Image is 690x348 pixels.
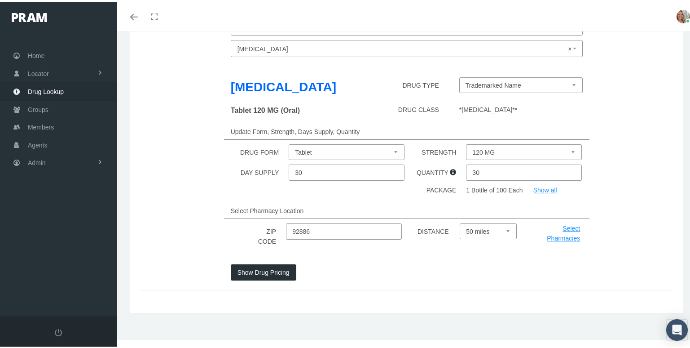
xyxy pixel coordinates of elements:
[231,201,311,217] label: Select Pharmacy Location
[28,152,46,170] span: Admin
[231,122,367,138] label: Update Form, Strength, Days Supply, Quantity
[240,143,286,158] label: DRUG FORM
[666,317,688,339] div: Open Intercom Messenger
[426,183,463,196] label: PACKAGE
[422,143,463,158] label: STRENGTH
[12,11,47,20] img: PRAM_20_x_78.png
[417,163,463,178] label: QUANTITY
[677,8,690,22] img: S_Profile_Picture_15372.jpg
[28,99,48,116] span: Groups
[402,76,445,91] label: DRUG TYPE
[533,185,557,192] a: Show all
[231,103,300,114] label: Tablet 120 MG (Oral)
[459,103,517,113] label: *[MEDICAL_DATA]**
[28,63,49,80] span: Locator
[568,41,575,53] span: ×
[231,76,336,95] label: [MEDICAL_DATA]
[286,222,402,238] input: Zip Code
[241,163,286,178] label: DAY SUPPLY
[398,103,446,116] label: DRUG CLASS
[231,38,583,55] span: NP Thyroid
[28,117,54,134] span: Members
[547,223,580,240] a: Select Pharmacies
[237,41,571,53] span: NP Thyroid
[231,263,296,279] button: Show Drug Pricing
[28,81,64,98] span: Drug Lookup
[28,135,48,152] span: Agents
[249,222,283,247] label: ZIP CODE
[28,45,44,62] span: Home
[466,183,523,193] label: 1 Bottle of 100 Each
[418,222,456,237] label: DISTANCE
